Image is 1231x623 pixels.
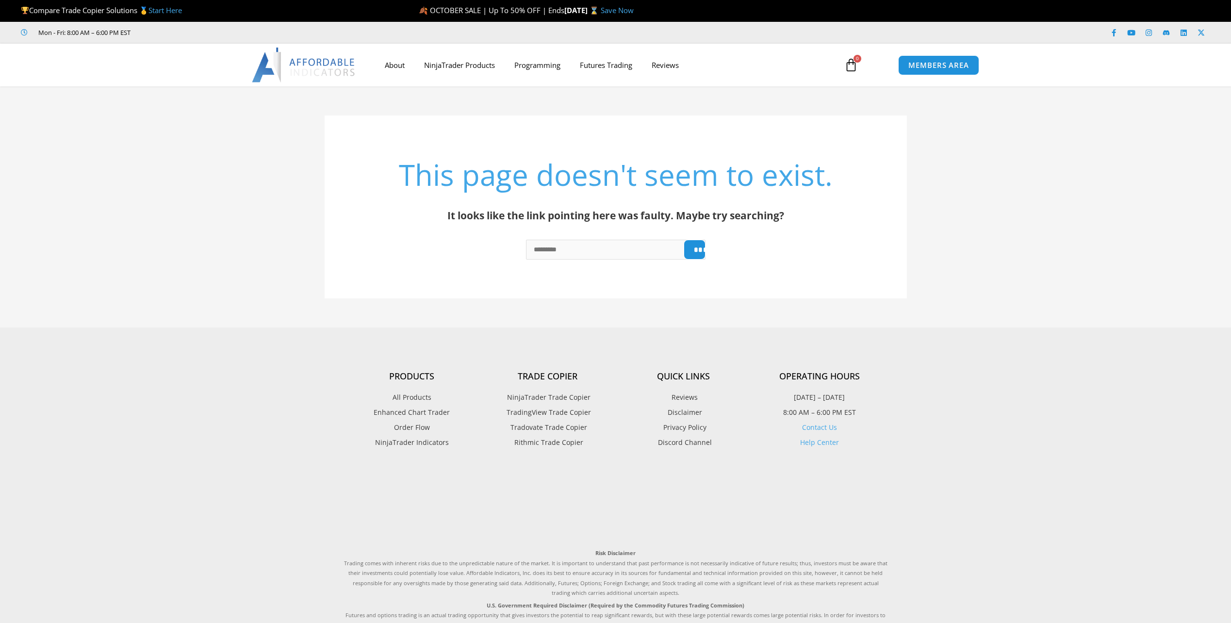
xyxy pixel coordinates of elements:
div: It looks like the link pointing here was faulty. Maybe try searching? [373,206,858,225]
span: Order Flow [394,421,430,434]
iframe: Customer reviews powered by Trustpilot [344,471,887,539]
strong: Risk Disclaimer [595,549,636,557]
a: Discord Channel [616,436,752,449]
span: Enhanced Chart Trader [374,406,450,419]
a: Disclaimer [616,406,752,419]
span: Privacy Policy [661,421,706,434]
a: NinjaTrader Products [414,54,505,76]
span: NinjaTrader Trade Copier [505,391,591,404]
a: Reviews [642,54,689,76]
a: About [375,54,414,76]
p: [DATE] – [DATE] [752,391,887,404]
a: NinjaTrader Trade Copier [480,391,616,404]
a: Futures Trading [570,54,642,76]
a: MEMBERS AREA [898,55,979,75]
img: LogoAI | Affordable Indicators – NinjaTrader [252,48,356,82]
a: Save Now [601,5,634,15]
h4: Products [344,371,480,382]
a: Enhanced Chart Trader [344,406,480,419]
span: Disclaimer [665,406,702,419]
h4: Quick Links [616,371,752,382]
span: Mon - Fri: 8:00 AM – 6:00 PM EST [36,27,131,38]
span: Tradovate Trade Copier [508,421,587,434]
a: Rithmic Trade Copier [480,436,616,449]
span: NinjaTrader Indicators [375,436,449,449]
p: 8:00 AM – 6:00 PM EST [752,406,887,419]
span: MEMBERS AREA [908,62,969,69]
span: 0 [853,55,861,63]
span: Reviews [669,391,698,404]
strong: [DATE] ⌛ [564,5,601,15]
span: All Products [393,391,431,404]
a: Reviews [616,391,752,404]
span: 🍂 OCTOBER SALE | Up To 50% OFF | Ends [419,5,564,15]
span: TradingView Trade Copier [504,406,591,419]
a: Contact Us [802,423,837,432]
a: Help Center [800,438,839,447]
span: Rithmic Trade Copier [512,436,583,449]
iframe: Customer reviews powered by Trustpilot [144,28,290,37]
a: NinjaTrader Indicators [344,436,480,449]
h4: Operating Hours [752,371,887,382]
a: Programming [505,54,570,76]
a: 0 [830,51,872,79]
a: TradingView Trade Copier [480,406,616,419]
a: Start Here [148,5,182,15]
a: Privacy Policy [616,421,752,434]
h4: Trade Copier [480,371,616,382]
a: All Products [344,391,480,404]
p: Trading comes with inherent risks due to the unpredictable nature of the market. It is important ... [344,548,887,598]
a: Tradovate Trade Copier [480,421,616,434]
a: Order Flow [344,421,480,434]
span: Discord Channel [656,436,712,449]
h1: This page doesn't seem to exist. [373,154,858,195]
span: Compare Trade Copier Solutions 🥇 [21,5,182,15]
nav: Menu [375,54,833,76]
strong: U.S. Government Required Disclaimer (Required by the Commodity Futures Trading Commission) [487,602,744,609]
img: 🏆 [21,7,29,14]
